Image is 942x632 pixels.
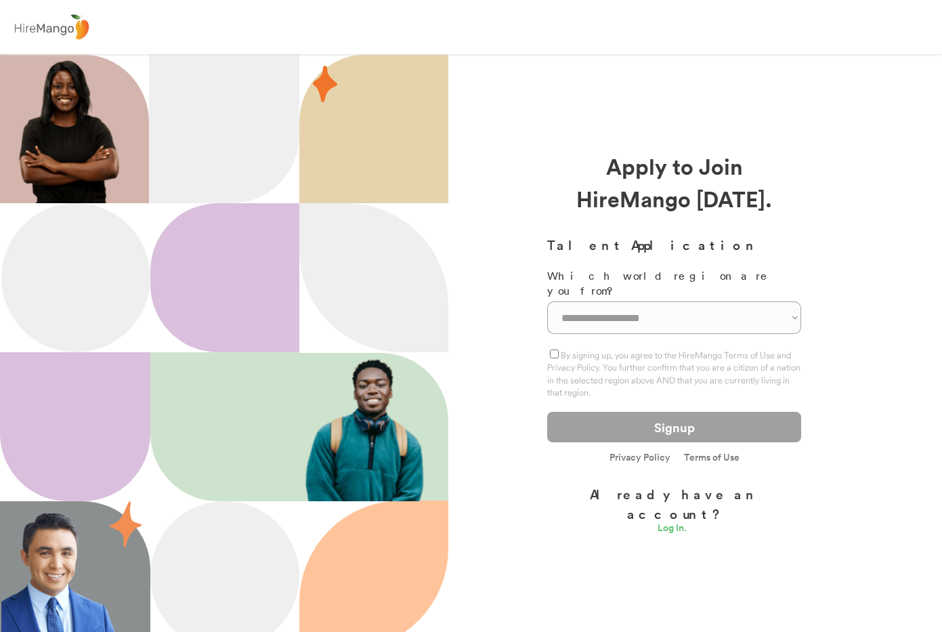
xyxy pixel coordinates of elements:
[313,68,448,203] img: yH5BAEAAAAALAAAAAABAAEAAAIBRAA7
[10,12,93,43] img: logo%20-%20hiremango%20gray.png
[3,54,135,203] img: 200x220.png
[547,268,801,299] div: Which world region are you from?
[547,412,801,442] button: Signup
[547,484,801,523] div: Already have an account?
[110,501,142,547] img: 55
[609,452,670,464] a: Privacy Policy
[313,66,337,102] img: 29
[547,150,801,215] div: Apply to Join HireMango [DATE].
[684,452,740,462] a: Terms of Use
[1,203,150,352] img: Ellipse%2012
[547,350,800,398] label: By signing up, you agree to the HireMango Terms of Use and Privacy Policy. You further confirm th...
[547,235,801,255] h3: Talent Application
[658,523,691,536] a: Log In.
[300,354,437,501] img: 202x218.png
